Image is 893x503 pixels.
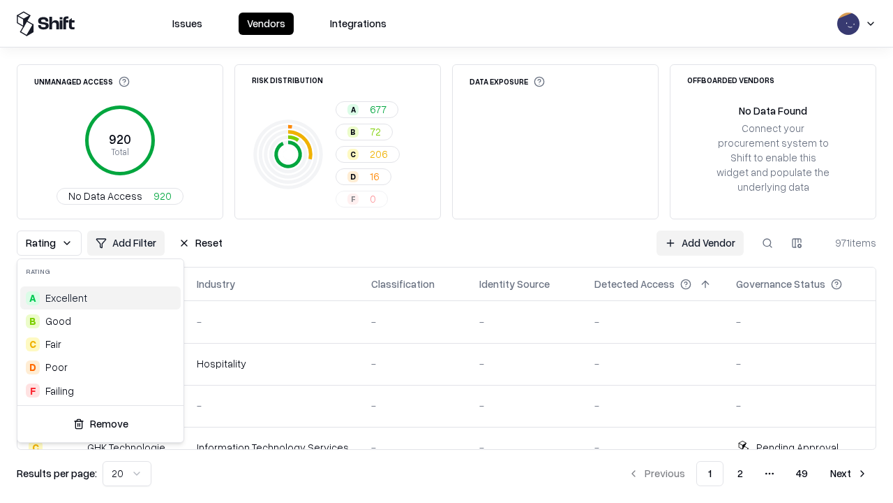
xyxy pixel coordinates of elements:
div: D [26,360,40,374]
div: C [26,337,40,351]
div: Rating [17,259,183,284]
span: Fair [45,337,61,351]
div: A [26,291,40,305]
div: Suggestions [17,284,183,405]
div: Failing [45,384,74,398]
button: Remove [23,411,178,437]
div: B [26,314,40,328]
span: Good [45,314,71,328]
div: F [26,384,40,398]
span: Excellent [45,291,87,305]
div: Poor [45,360,68,374]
